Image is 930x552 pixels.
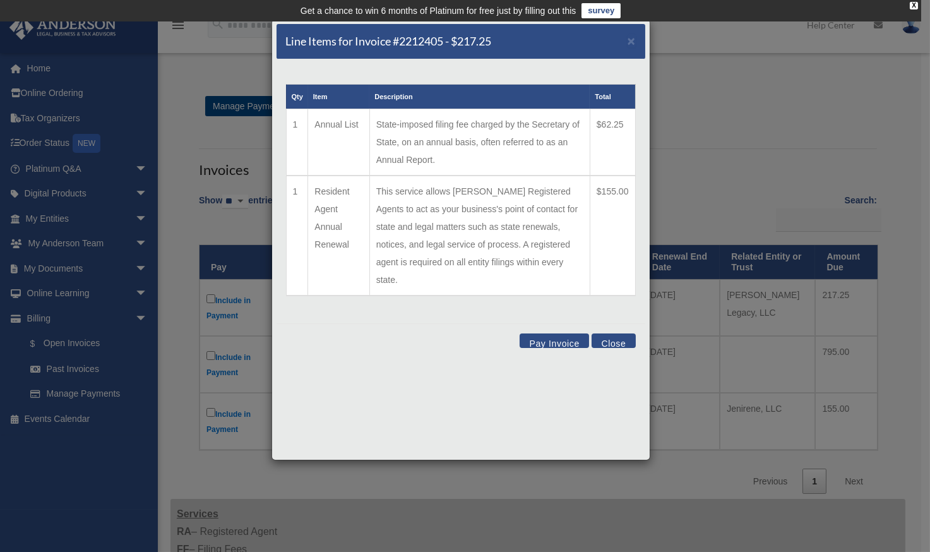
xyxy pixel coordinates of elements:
th: Qty [286,85,308,109]
th: Total [590,85,635,109]
td: Annual List [308,109,369,176]
button: Pay Invoice [520,333,589,348]
a: survey [581,3,621,18]
th: Item [308,85,369,109]
span: × [628,33,636,48]
td: This service allows [PERSON_NAME] Registered Agents to act as your business's point of contact fo... [369,176,590,296]
td: State-imposed filing fee charged by the Secretary of State, on an annual basis, often referred to... [369,109,590,176]
td: 1 [286,109,308,176]
td: $155.00 [590,176,635,296]
td: 1 [286,176,308,296]
td: $62.25 [590,109,635,176]
h5: Line Items for Invoice #2212405 - $217.25 [286,33,492,49]
td: Resident Agent Annual Renewal [308,176,369,296]
button: Close [628,34,636,47]
button: Close [592,333,635,348]
div: close [910,2,918,9]
th: Description [369,85,590,109]
div: Get a chance to win 6 months of Platinum for free just by filling out this [301,3,576,18]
